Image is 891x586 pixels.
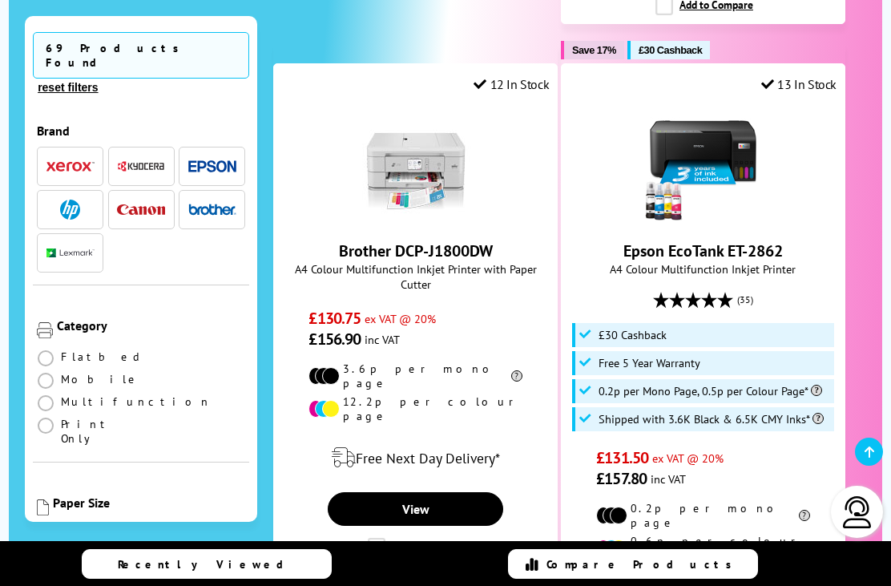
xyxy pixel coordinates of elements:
[46,161,95,172] img: Xerox
[42,242,99,264] button: Lexmark
[57,317,245,333] div: Category
[651,471,686,487] span: inc VAT
[356,212,476,228] a: Brother DCP-J1800DW
[118,557,300,572] span: Recently Viewed
[37,499,49,515] img: Paper Size
[112,199,170,220] button: Canon
[188,204,236,215] img: Brother
[652,451,724,466] span: ex VAT @ 20%
[627,41,710,59] button: £30 Cashback
[328,492,503,526] a: View
[546,557,740,572] span: Compare Products
[188,160,236,172] img: Epson
[183,156,241,177] button: Epson
[60,200,80,220] img: HP
[356,104,476,224] img: Brother DCP-J1800DW
[596,501,809,530] li: 0.2p per mono page
[61,417,141,446] span: Print Only
[53,495,245,511] div: Paper Size
[339,240,493,261] a: Brother DCP-J1800DW
[639,44,702,56] span: £30 Cashback
[841,496,873,528] img: user-headset-light.svg
[599,385,822,398] span: 0.2p per Mono Page, 0.5p per Colour Page*
[643,104,763,224] img: Epson EcoTank ET-2862
[37,322,53,338] img: Category
[308,394,522,423] li: 12.2p per colour page
[508,549,758,579] a: Compare Products
[623,240,783,261] a: Epson EcoTank ET-2862
[183,199,241,220] button: Brother
[82,549,332,579] a: Recently Viewed
[117,204,165,215] img: Canon
[599,357,700,370] span: Free 5 Year Warranty
[33,32,249,79] span: 69 Products Found
[596,534,809,563] li: 0.6p per colour page
[365,311,436,326] span: ex VAT @ 20%
[61,372,140,386] span: Mobile
[308,308,361,329] span: £130.75
[33,80,103,95] button: reset filters
[570,261,837,277] span: A4 Colour Multifunction Inkjet Printer
[46,249,95,258] img: Lexmark
[596,468,647,489] span: £157.80
[42,199,99,220] button: HP
[61,394,212,409] span: Multifunction
[761,76,837,92] div: 13 In Stock
[368,538,466,556] label: Add to Compare
[599,329,667,341] span: £30 Cashback
[643,212,763,228] a: Epson EcoTank ET-2862
[282,261,549,292] span: A4 Colour Multifunction Inkjet Printer with Paper Cutter
[282,435,549,480] div: modal_delivery
[365,332,400,347] span: inc VAT
[42,156,99,177] button: Xerox
[474,76,549,92] div: 12 In Stock
[599,413,824,426] span: Shipped with 3.6K Black & 6.5K CMY Inks*
[308,329,361,350] span: £156.90
[596,447,648,468] span: £131.50
[737,285,753,315] span: (35)
[117,160,165,172] img: Kyocera
[37,123,245,139] div: Brand
[61,350,145,364] span: Flatbed
[572,44,616,56] span: Save 17%
[112,156,170,177] button: Kyocera
[561,41,624,59] button: Save 17%
[308,362,522,390] li: 3.6p per mono page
